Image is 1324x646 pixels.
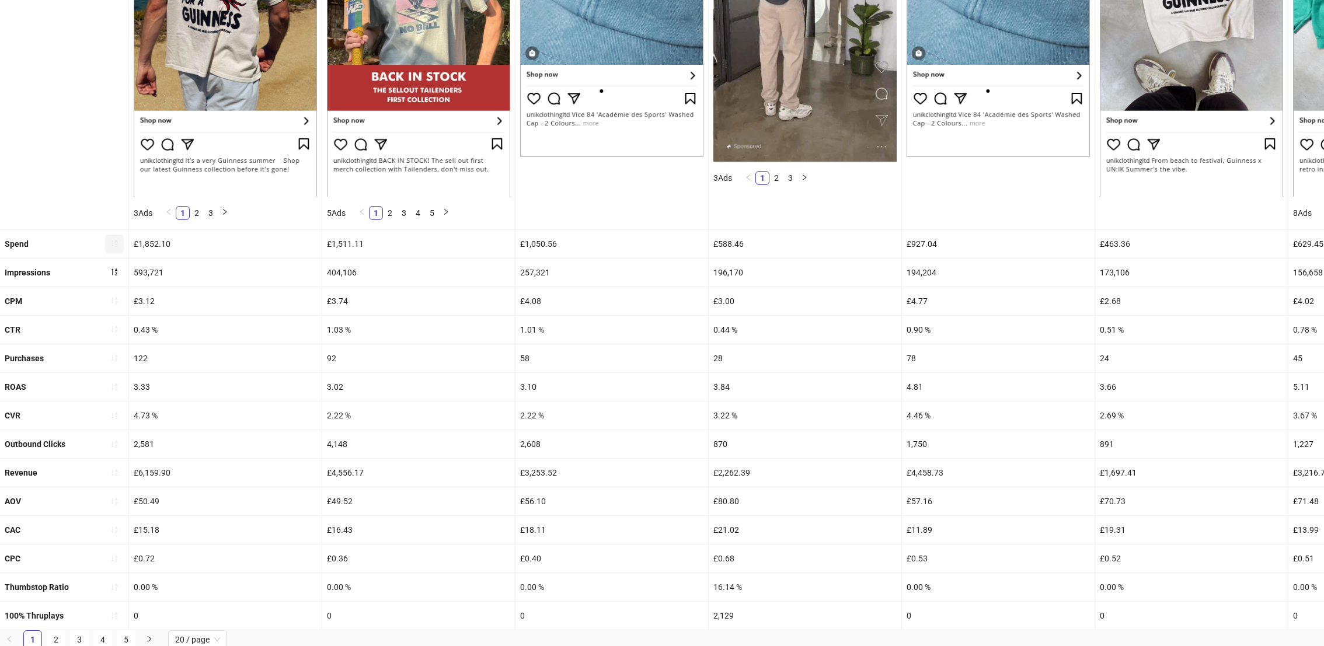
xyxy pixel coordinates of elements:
[176,206,190,220] li: 1
[322,430,515,458] div: 4,148
[709,459,901,487] div: £2,262.39
[176,207,189,219] a: 1
[110,411,119,420] span: sort-ascending
[129,287,322,315] div: £3.12
[902,344,1095,372] div: 78
[162,206,176,220] button: left
[110,583,119,591] span: sort-ascending
[110,440,119,448] span: sort-ascending
[745,174,752,181] span: left
[129,401,322,429] div: 4.73 %
[204,206,218,220] li: 3
[129,544,322,572] div: £0.72
[709,544,901,572] div: £0.68
[515,344,708,372] div: 58
[902,459,1095,487] div: £4,458.73
[1095,459,1288,487] div: £1,697.41
[165,208,172,215] span: left
[355,206,369,220] li: Previous Page
[398,207,410,219] a: 3
[322,602,515,630] div: 0
[322,516,515,544] div: £16.43
[110,612,119,620] span: sort-ascending
[515,516,708,544] div: £18.11
[411,206,425,220] li: 4
[741,171,755,185] li: Previous Page
[5,554,20,563] b: CPC
[110,383,119,391] span: sort-ascending
[110,239,119,247] span: sort-ascending
[129,316,322,344] div: 0.43 %
[110,354,119,362] span: sort-ascending
[204,207,217,219] a: 3
[425,206,439,220] li: 5
[515,459,708,487] div: £3,253.52
[1095,344,1288,372] div: 24
[322,287,515,315] div: £3.74
[5,582,69,592] b: Thumbstop Ratio
[784,172,797,184] a: 3
[1095,230,1288,258] div: £463.36
[322,230,515,258] div: £1,511.11
[1095,287,1288,315] div: £2.68
[1095,430,1288,458] div: 891
[384,207,396,219] a: 2
[1095,316,1288,344] div: 0.51 %
[902,373,1095,401] div: 4.81
[902,316,1095,344] div: 0.90 %
[709,316,901,344] div: 0.44 %
[902,287,1095,315] div: £4.77
[770,172,783,184] a: 2
[902,430,1095,458] div: 1,750
[218,206,232,220] button: right
[110,526,119,534] span: sort-ascending
[443,208,450,215] span: right
[129,516,322,544] div: £15.18
[439,206,453,220] li: Next Page
[902,401,1095,429] div: 4.46 %
[5,268,50,277] b: Impressions
[110,469,119,477] span: sort-ascending
[5,239,29,249] b: Spend
[369,206,383,220] li: 1
[322,373,515,401] div: 3.02
[129,602,322,630] div: 0
[5,468,37,477] b: Revenue
[741,171,755,185] button: left
[5,382,26,392] b: ROAS
[129,487,322,515] div: £50.49
[355,206,369,220] button: left
[1095,516,1288,544] div: £19.31
[783,171,797,185] li: 3
[709,259,901,287] div: 196,170
[190,207,203,219] a: 2
[1293,208,1312,218] span: 8 Ads
[515,602,708,630] div: 0
[5,354,44,363] b: Purchases
[515,487,708,515] div: £56.10
[902,259,1095,287] div: 194,204
[5,296,22,306] b: CPM
[709,573,901,601] div: 16.14 %
[358,208,365,215] span: left
[322,459,515,487] div: £4,556.17
[902,602,1095,630] div: 0
[515,259,708,287] div: 257,321
[5,411,20,420] b: CVR
[322,344,515,372] div: 92
[426,207,438,219] a: 5
[110,296,119,305] span: sort-ascending
[146,635,153,642] span: right
[755,171,769,185] li: 1
[110,268,119,276] span: sort-descending
[902,573,1095,601] div: 0.00 %
[515,316,708,344] div: 1.01 %
[769,171,783,185] li: 2
[412,207,424,219] a: 4
[439,206,453,220] button: right
[322,401,515,429] div: 2.22 %
[709,287,901,315] div: £3.00
[322,544,515,572] div: £0.36
[129,430,322,458] div: 2,581
[1095,487,1288,515] div: £70.73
